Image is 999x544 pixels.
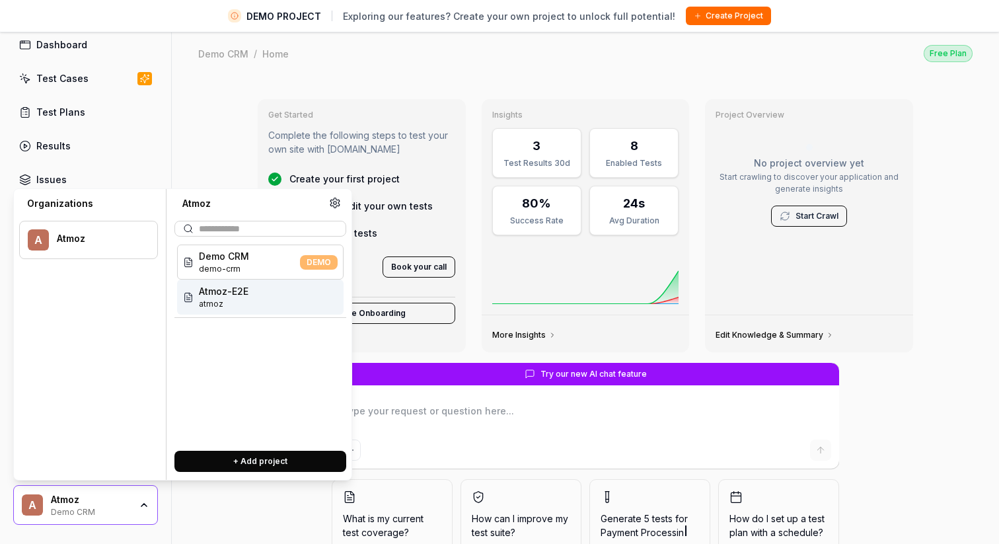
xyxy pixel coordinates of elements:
[598,157,670,169] div: Enabled Tests
[36,173,67,186] div: Issues
[501,215,573,227] div: Success Rate
[501,157,573,169] div: Test Results 30d
[174,451,346,472] button: + Add project
[13,133,158,159] a: Results
[13,65,158,91] a: Test Cases
[924,44,973,62] button: Free Plan
[13,485,158,525] button: AAtmozDemo CRM
[329,197,341,213] a: Organization settings
[262,47,289,60] div: Home
[268,110,455,120] h3: Get Started
[199,249,249,263] span: Demo CRM
[472,512,570,539] span: How can I improve my test suite?
[716,110,903,120] h3: Project Overview
[716,156,903,170] p: No project overview yet
[22,494,43,516] span: A
[36,71,89,85] div: Test Cases
[601,512,699,539] span: Generate 5 tests for
[686,7,771,25] button: Create Project
[630,137,638,155] div: 8
[383,259,455,272] a: Book your call
[36,105,85,119] div: Test Plans
[51,494,130,506] div: Atmoz
[254,47,257,60] div: /
[19,197,158,210] div: Organizations
[57,233,140,245] div: Atmoz
[268,303,455,324] button: Complete Onboarding
[343,512,441,539] span: What is my current test coverage?
[716,330,834,340] a: Edit Knowledge & Summary
[729,512,828,539] span: How do I set up a test plan with a schedule?
[540,368,647,380] span: Try our new AI chat feature
[300,255,338,270] span: DEMO
[36,38,87,52] div: Dashboard
[199,284,248,298] span: Atmoz-E2E
[289,199,433,213] span: Create and edit your own tests
[28,229,49,251] span: A
[601,527,684,538] span: Payment Processin
[246,9,321,23] span: DEMO PROJECT
[36,139,71,153] div: Results
[289,172,400,186] span: Create your first project
[383,256,455,278] button: Book your call
[13,167,158,192] a: Issues
[199,298,248,310] span: Project ID: CQPy
[533,137,540,155] div: 3
[343,9,675,23] span: Exploring our features? Create your own project to unlock full potential!
[598,215,670,227] div: Avg Duration
[623,194,645,212] div: 24s
[13,99,158,125] a: Test Plans
[492,110,679,120] h3: Insights
[795,210,838,222] a: Start Crawl
[174,242,346,440] div: Suggestions
[492,330,556,340] a: More Insights
[198,47,248,60] div: Demo CRM
[19,221,158,259] button: AAtmoz
[199,263,249,275] span: Project ID: 0O5G
[268,128,455,156] p: Complete the following steps to test your own site with [DOMAIN_NAME]
[522,194,551,212] div: 80%
[716,171,903,195] p: Start crawling to discover your application and generate insights
[924,45,973,62] div: Free Plan
[13,32,158,58] a: Dashboard
[174,197,329,210] div: Atmoz
[51,506,130,516] div: Demo CRM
